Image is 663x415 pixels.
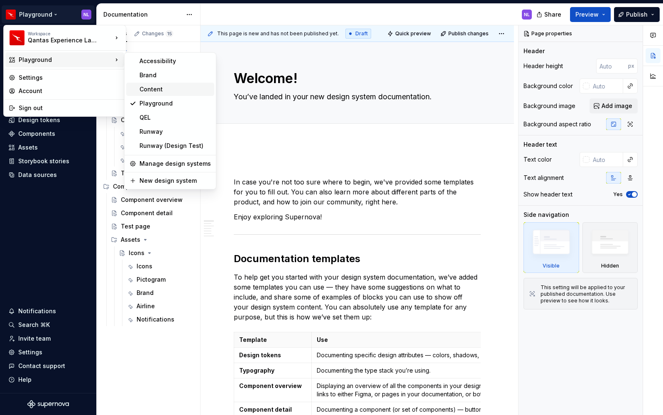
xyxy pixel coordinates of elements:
[10,30,24,45] img: 6b187050-a3ed-48aa-8485-808e17fcee26.png
[28,36,98,44] div: Qantas Experience Language
[28,31,113,36] div: Workspace
[19,87,121,95] div: Account
[139,99,211,108] div: Playground
[19,104,121,112] div: Sign out
[19,56,113,64] div: Playground
[139,177,211,185] div: New design system
[19,74,121,82] div: Settings
[139,160,211,168] div: Manage design systems
[139,128,211,136] div: Runway
[139,71,211,79] div: Brand
[139,142,211,150] div: Runway (Design Test)
[139,57,211,65] div: Accessibility
[139,113,211,122] div: QEL
[139,85,211,93] div: Content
